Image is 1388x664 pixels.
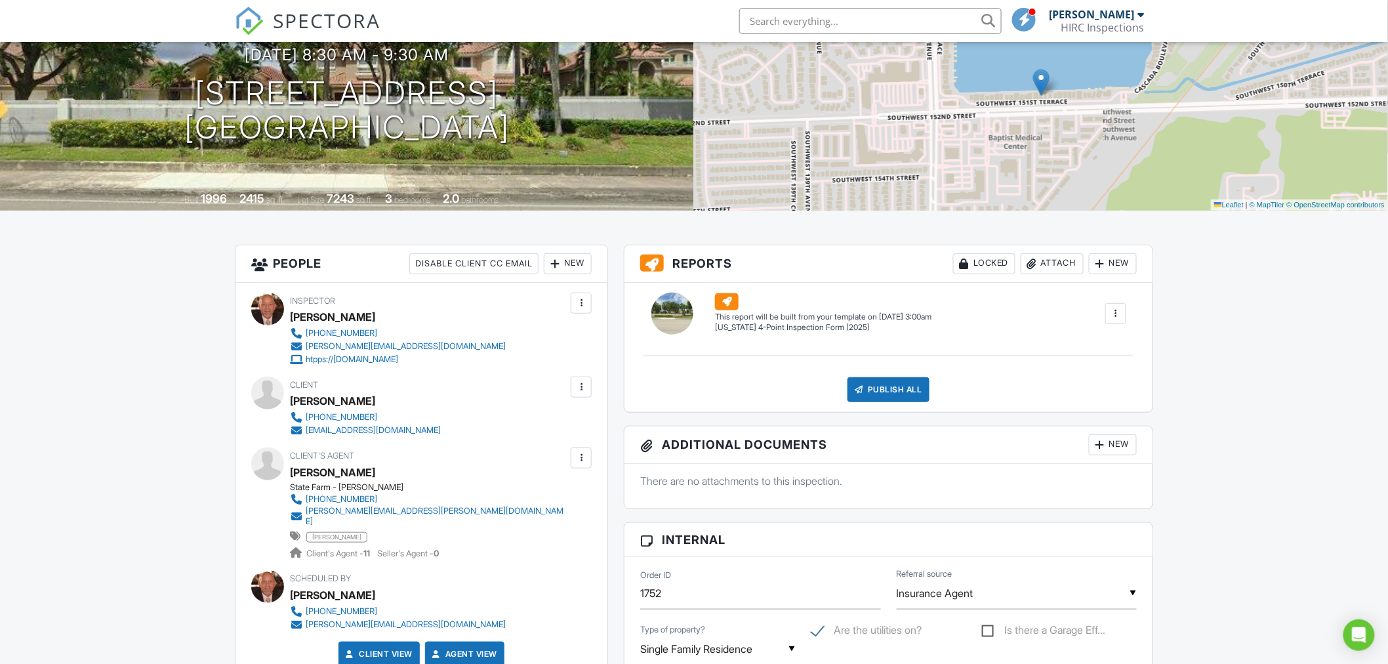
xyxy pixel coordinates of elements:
[201,192,228,205] div: 1996
[290,391,375,411] div: [PERSON_NAME]
[240,192,265,205] div: 2415
[306,412,377,423] div: [PHONE_NUMBER]
[1089,434,1137,455] div: New
[1089,253,1137,274] div: New
[290,506,567,527] a: [PERSON_NAME][EMAIL_ADDRESS][PERSON_NAME][DOMAIN_NAME]
[290,451,354,461] span: Client's Agent
[306,425,441,436] div: [EMAIL_ADDRESS][DOMAIN_NAME]
[811,624,922,640] label: Are the utilities on?
[363,549,370,558] strong: 11
[306,549,372,558] span: Client's Agent -
[343,648,413,661] a: Client View
[640,624,705,636] label: Type of property?
[624,523,1153,557] h3: Internal
[1021,253,1084,274] div: Attach
[327,192,355,205] div: 7243
[1050,8,1135,21] div: [PERSON_NAME]
[267,195,285,205] span: sq. ft.
[897,568,952,580] label: Referral source
[290,493,567,506] a: [PHONE_NUMBER]
[1246,201,1248,209] span: |
[298,195,325,205] span: Lot Size
[395,195,431,205] span: bedrooms
[847,377,929,402] div: Publish All
[1287,201,1385,209] a: © OpenStreetMap contributors
[1061,21,1145,34] div: HIRC Inspections
[377,549,439,558] span: Seller's Agent -
[462,195,499,205] span: bathrooms
[715,322,931,333] div: [US_STATE] 4-Point Inspection Form (2025)
[290,573,351,583] span: Scheduled By
[357,195,373,205] span: sq.ft.
[640,570,671,581] label: Order ID
[624,245,1153,283] h3: Reports
[953,253,1015,274] div: Locked
[290,411,441,424] a: [PHONE_NUMBER]
[306,506,567,527] div: [PERSON_NAME][EMAIL_ADDRESS][PERSON_NAME][DOMAIN_NAME]
[1214,201,1244,209] a: Leaflet
[306,619,506,630] div: [PERSON_NAME][EMAIL_ADDRESS][DOMAIN_NAME]
[306,341,506,352] div: [PERSON_NAME][EMAIL_ADDRESS][DOMAIN_NAME]
[715,312,931,322] div: This report will be built from your template on [DATE] 3:00am
[290,463,375,482] a: [PERSON_NAME]
[624,426,1153,464] h3: Additional Documents
[443,192,460,205] div: 2.0
[430,648,497,661] a: Agent View
[1343,619,1375,651] div: Open Intercom Messenger
[739,8,1002,34] input: Search everything...
[290,380,318,390] span: Client
[185,195,199,205] span: Built
[544,253,592,274] div: New
[235,245,607,283] h3: People
[290,307,375,327] div: [PERSON_NAME]
[290,585,375,605] div: [PERSON_NAME]
[245,46,449,64] h3: [DATE] 8:30 am - 9:30 am
[290,353,506,366] a: htpps://[DOMAIN_NAME]
[306,606,377,617] div: [PHONE_NUMBER]
[290,618,506,631] a: [PERSON_NAME][EMAIL_ADDRESS][DOMAIN_NAME]
[273,7,380,34] span: SPECTORA
[306,494,377,505] div: [PHONE_NUMBER]
[640,474,1137,488] p: There are no attachments to this inspection.
[306,354,398,365] div: htpps://[DOMAIN_NAME]
[235,7,264,35] img: The Best Home Inspection Software - Spectora
[1033,69,1050,96] img: Marker
[290,296,335,306] span: Inspector
[290,340,506,353] a: [PERSON_NAME][EMAIL_ADDRESS][DOMAIN_NAME]
[306,532,367,543] span: [PERSON_NAME]
[235,18,380,45] a: SPECTORA
[290,482,578,493] div: State Farm - [PERSON_NAME]
[290,605,506,618] a: [PHONE_NUMBER]
[306,328,377,339] div: [PHONE_NUMBER]
[184,76,510,146] h1: [STREET_ADDRESS] [GEOGRAPHIC_DATA]
[434,549,439,558] strong: 0
[409,253,539,274] div: Disable Client CC Email
[290,424,441,437] a: [EMAIL_ADDRESS][DOMAIN_NAME]
[386,192,393,205] div: 3
[982,624,1106,640] label: Is there a Garage Efficiency/Apartment that needs to be inspected?
[1250,201,1285,209] a: © MapTiler
[290,327,506,340] a: [PHONE_NUMBER]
